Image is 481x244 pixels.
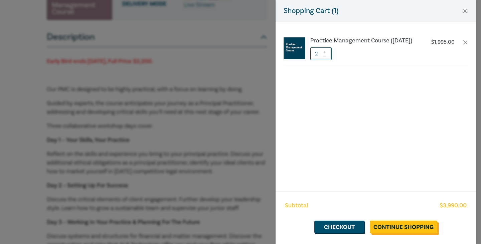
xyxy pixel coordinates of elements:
a: Checkout [314,221,364,233]
p: $ 1,995.00 [431,39,455,45]
span: Subtotal [285,201,308,210]
h5: Shopping Cart ( 1 ) [284,5,338,16]
input: 1 [310,47,332,60]
button: Close [462,8,468,14]
img: Practice%20Management%20Course.jpg [284,37,305,59]
a: Practice Management Course ([DATE]) [310,37,421,44]
a: Continue Shopping [370,221,437,233]
span: $ 3,990.00 [440,201,467,210]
